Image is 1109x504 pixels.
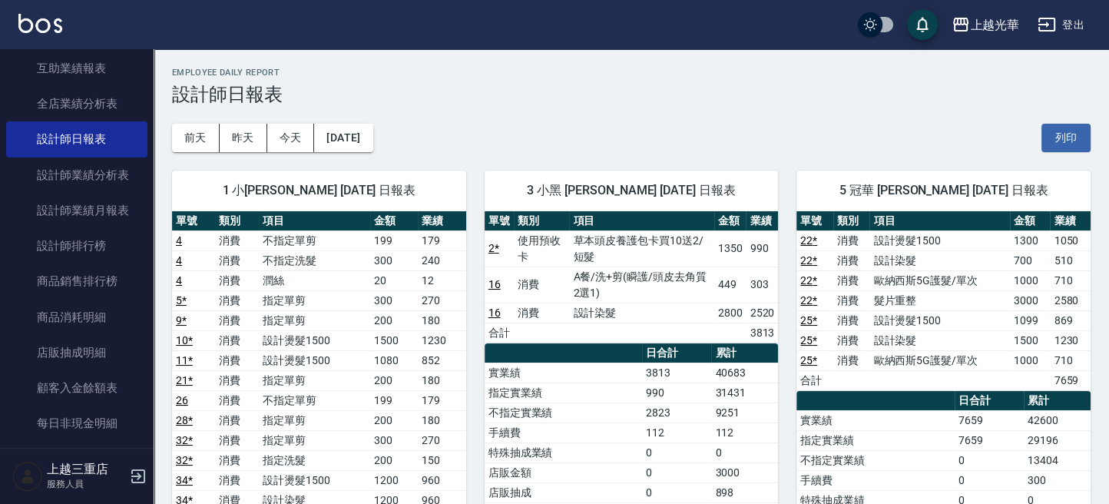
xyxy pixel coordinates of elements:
[1050,310,1091,330] td: 869
[259,230,370,250] td: 不指定單剪
[485,211,779,343] table: a dense table
[833,211,870,231] th: 類別
[176,274,182,287] a: 4
[1010,290,1050,310] td: 3000
[1024,391,1091,411] th: 累計
[418,250,465,270] td: 240
[172,84,1091,105] h3: 設計師日報表
[215,350,258,370] td: 消費
[418,211,465,231] th: 業績
[955,470,1025,490] td: 0
[796,410,954,430] td: 實業績
[18,14,62,33] img: Logo
[370,390,418,410] td: 199
[746,230,778,267] td: 990
[514,303,570,323] td: 消費
[259,430,370,450] td: 指定單剪
[1010,250,1050,270] td: 700
[970,15,1019,35] div: 上越光華
[746,303,778,323] td: 2520
[796,211,833,231] th: 單號
[47,462,125,477] h5: 上越三重店
[215,310,258,330] td: 消費
[172,124,220,152] button: 前天
[370,450,418,470] td: 200
[215,330,258,350] td: 消費
[6,300,147,335] a: 商品消耗明細
[1050,211,1091,231] th: 業績
[796,370,833,390] td: 合計
[6,335,147,370] a: 店販抽成明細
[833,350,870,370] td: 消費
[370,410,418,430] td: 200
[176,254,182,267] a: 4
[642,423,712,443] td: 112
[955,410,1025,430] td: 7659
[6,51,147,86] a: 互助業績報表
[418,350,465,370] td: 852
[907,9,938,40] button: save
[833,290,870,310] td: 消費
[1050,250,1091,270] td: 510
[711,443,778,463] td: 0
[176,234,182,247] a: 4
[711,343,778,363] th: 累計
[796,470,954,490] td: 手續費
[215,450,258,470] td: 消費
[955,450,1025,470] td: 0
[215,250,258,270] td: 消費
[215,390,258,410] td: 消費
[259,270,370,290] td: 潤絲
[220,124,267,152] button: 昨天
[370,270,418,290] td: 20
[869,211,1010,231] th: 項目
[514,230,570,267] td: 使用預收卡
[1050,350,1091,370] td: 710
[418,410,465,430] td: 180
[215,211,258,231] th: 類別
[642,443,712,463] td: 0
[833,270,870,290] td: 消費
[259,250,370,270] td: 不指定洗髮
[172,211,215,231] th: 單號
[485,383,642,403] td: 指定實業績
[1010,330,1050,350] td: 1500
[833,310,870,330] td: 消費
[833,230,870,250] td: 消費
[485,363,642,383] td: 實業績
[1024,410,1091,430] td: 42600
[869,350,1010,370] td: 歐納西斯5G護髮/單次
[6,86,147,121] a: 全店業績分析表
[259,370,370,390] td: 指定單剪
[259,410,370,430] td: 指定單剪
[833,330,870,350] td: 消費
[642,383,712,403] td: 990
[418,290,465,310] td: 270
[1010,310,1050,330] td: 1099
[176,394,188,406] a: 26
[796,430,954,450] td: 指定實業績
[955,391,1025,411] th: 日合計
[1050,230,1091,250] td: 1050
[485,423,642,443] td: 手續費
[370,230,418,250] td: 199
[869,230,1010,250] td: 設計燙髮1500
[796,211,1091,391] table: a dense table
[267,124,315,152] button: 今天
[711,423,778,443] td: 112
[869,250,1010,270] td: 設計染髮
[514,211,570,231] th: 類別
[6,370,147,406] a: 顧客入金餘額表
[642,463,712,482] td: 0
[714,211,747,231] th: 金額
[259,350,370,370] td: 設計燙髮1500
[215,270,258,290] td: 消費
[485,211,514,231] th: 單號
[1024,450,1091,470] td: 13404
[370,310,418,330] td: 200
[1050,330,1091,350] td: 1230
[418,310,465,330] td: 180
[642,363,712,383] td: 3813
[215,410,258,430] td: 消費
[869,290,1010,310] td: 髮片重整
